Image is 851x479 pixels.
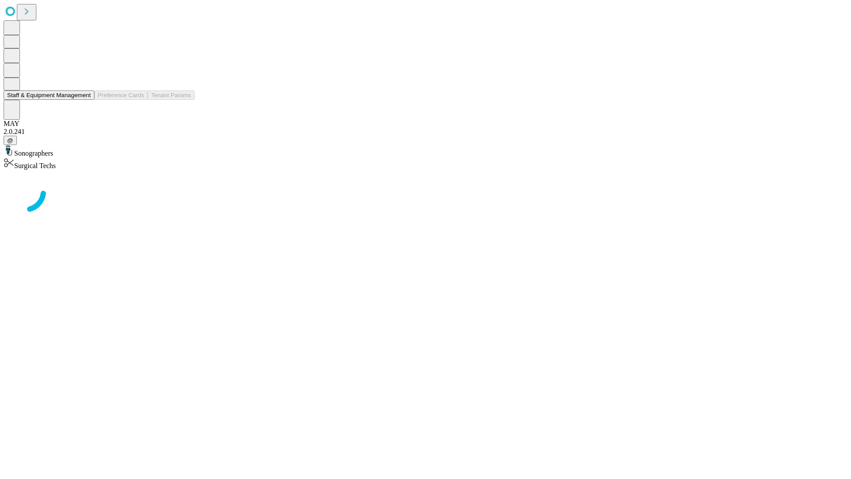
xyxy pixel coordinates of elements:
[4,90,94,100] button: Staff & Equipment Management
[4,120,847,128] div: MAY
[94,90,148,100] button: Preference Cards
[148,90,195,100] button: Tenant Params
[4,128,847,136] div: 2.0.241
[4,145,847,157] div: Sonographers
[7,137,13,144] span: @
[4,136,17,145] button: @
[4,157,847,170] div: Surgical Techs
